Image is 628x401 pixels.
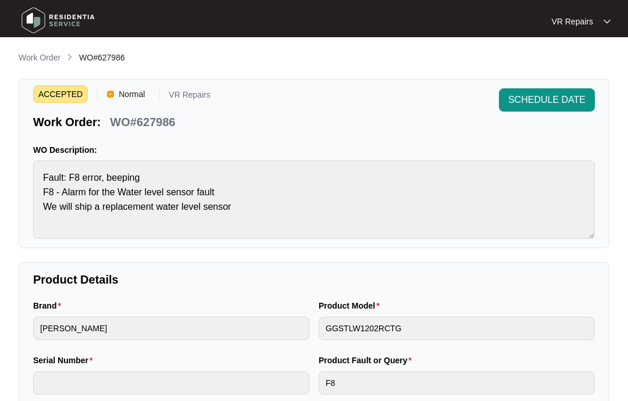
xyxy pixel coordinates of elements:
span: SCHEDULE DATE [508,93,586,107]
img: chevron-right [65,52,74,62]
p: WO#627986 [110,114,175,130]
input: Serial Number [33,371,309,395]
a: Work Order [16,52,63,65]
label: Product Fault or Query [319,355,416,366]
p: VR Repairs [169,91,210,103]
label: Brand [33,300,66,312]
textarea: Fault: F8 error, beeping F8 - Alarm for the Water level sensor fault We will ship a replacement w... [33,160,595,239]
span: WO#627986 [79,53,125,62]
input: Brand [33,317,309,340]
img: Vercel Logo [107,91,114,98]
span: ACCEPTED [33,85,88,103]
label: Serial Number [33,355,97,366]
img: dropdown arrow [604,19,611,24]
p: Work Order [19,52,60,63]
span: Normal [114,85,149,103]
p: WO Description: [33,144,595,156]
button: SCHEDULE DATE [499,88,595,112]
input: Product Fault or Query [319,371,595,395]
input: Product Model [319,317,595,340]
p: VR Repairs [551,16,593,27]
p: Work Order: [33,114,101,130]
label: Product Model [319,300,384,312]
p: Product Details [33,271,595,288]
img: residentia service logo [17,3,99,38]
